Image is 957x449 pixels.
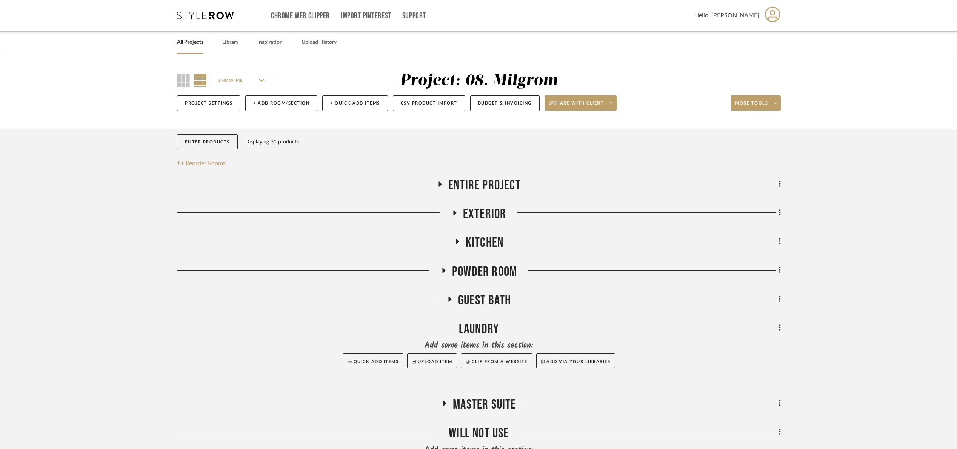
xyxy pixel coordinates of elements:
[393,95,465,111] button: CSV Product Import
[400,73,558,89] div: Project: 08. Milgrom
[341,13,391,19] a: Import Pinterest
[177,340,781,351] div: Add some items in this section:
[222,37,238,48] a: Library
[177,134,238,150] button: Filter Products
[461,353,532,368] button: Clip from a website
[402,13,426,19] a: Support
[322,95,388,111] button: + Quick Add Items
[177,37,203,48] a: All Projects
[735,100,768,112] span: More tools
[302,37,337,48] a: Upload History
[458,292,511,309] span: Guest Bath
[177,95,240,111] button: Project Settings
[257,37,283,48] a: Inspiration
[453,397,516,413] span: Master Suite
[343,353,404,368] button: Quick Add Items
[186,159,226,168] span: Reorder Rooms
[545,95,617,111] button: Share with client
[407,353,457,368] button: Upload Item
[731,95,781,111] button: More tools
[177,159,226,168] button: Reorder Rooms
[245,134,299,149] div: Displaying 31 products
[271,13,330,19] a: Chrome Web Clipper
[466,235,503,251] span: Kitchen
[694,11,759,20] span: Hello, [PERSON_NAME]
[470,95,540,111] button: Budget & Invoicing
[452,264,517,280] span: Powder Room
[549,100,604,112] span: Share with client
[354,360,399,364] span: Quick Add Items
[245,95,317,111] button: + Add Room/Section
[448,177,521,194] span: Entire Project
[536,353,615,368] button: Add via your libraries
[463,206,506,222] span: Exterior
